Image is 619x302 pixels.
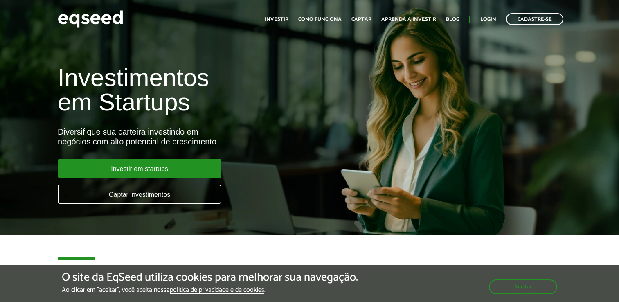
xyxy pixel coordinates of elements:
a: Blog [446,17,459,22]
a: Cadastre-se [506,13,563,25]
h5: O site da EqSeed utiliza cookies para melhorar sua navegação. [62,271,358,284]
a: Login [480,17,496,22]
h1: Investimentos em Startups [58,65,355,115]
a: política de privacidade e de cookies [170,287,264,294]
a: Aprenda a investir [381,17,436,22]
p: Ao clicar em "aceitar", você aceita nossa . [62,286,358,294]
a: Captar investimentos [58,185,221,204]
a: Investir em startups [58,159,221,178]
button: Aceitar [489,279,557,294]
div: Diversifique sua carteira investindo em negócios com alto potencial de crescimento [58,127,355,146]
a: Captar [351,17,371,22]
img: EqSeed [58,8,123,30]
a: Como funciona [298,17,342,22]
a: Investir [265,17,288,22]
